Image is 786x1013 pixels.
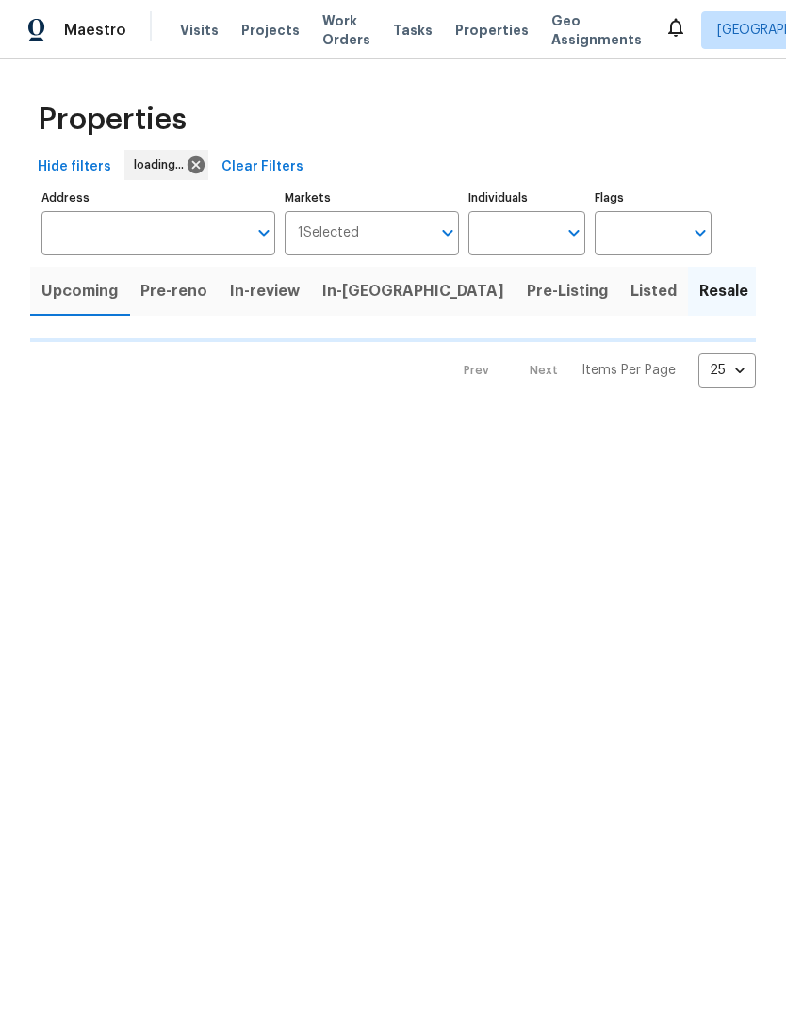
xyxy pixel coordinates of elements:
span: Work Orders [322,11,370,49]
span: Geo Assignments [551,11,642,49]
span: 1 Selected [298,225,359,241]
span: Upcoming [41,278,118,304]
nav: Pagination Navigation [446,353,756,388]
span: Maestro [64,21,126,40]
span: Visits [180,21,219,40]
button: Open [687,220,713,246]
span: Pre-Listing [527,278,608,304]
p: Items Per Page [581,361,676,380]
span: Pre-reno [140,278,207,304]
span: Resale [699,278,748,304]
span: Properties [38,110,187,129]
span: Clear Filters [221,155,303,179]
button: Open [251,220,277,246]
span: Projects [241,21,300,40]
span: Listed [630,278,677,304]
span: Properties [455,21,529,40]
div: 25 [698,346,756,395]
span: Hide filters [38,155,111,179]
span: loading... [134,155,191,174]
button: Hide filters [30,150,119,185]
div: loading... [124,150,208,180]
label: Address [41,192,275,204]
span: Tasks [393,24,433,37]
button: Open [434,220,461,246]
span: In-review [230,278,300,304]
label: Markets [285,192,460,204]
button: Open [561,220,587,246]
span: In-[GEOGRAPHIC_DATA] [322,278,504,304]
label: Flags [595,192,712,204]
label: Individuals [468,192,585,204]
button: Clear Filters [214,150,311,185]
